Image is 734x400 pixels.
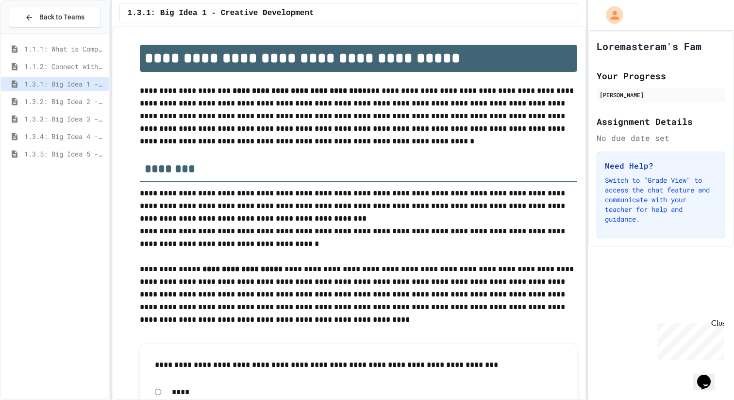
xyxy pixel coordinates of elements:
[600,90,722,99] div: [PERSON_NAME]
[128,7,314,19] span: 1.3.1: Big Idea 1 - Creative Development
[24,96,105,106] span: 1.3.2: Big Idea 2 - Data
[597,39,701,53] h1: Loremasteram's Fam
[605,160,717,172] h3: Need Help?
[24,44,105,54] span: 1.1.1: What is Computer Science?
[24,61,105,71] span: 1.1.2: Connect with Your World
[605,175,717,224] p: Switch to "Grade View" to access the chat feature and communicate with your teacher for help and ...
[653,319,724,360] iframe: chat widget
[24,114,105,124] span: 1.3.3: Big Idea 3 - Algorithms and Programming
[693,361,724,390] iframe: chat widget
[597,69,725,83] h2: Your Progress
[596,4,626,26] div: My Account
[24,131,105,141] span: 1.3.4: Big Idea 4 - Computing Systems and Networks
[9,7,101,28] button: Back to Teams
[24,149,105,159] span: 1.3.5: Big Idea 5 - Impact of Computing
[39,12,84,22] span: Back to Teams
[24,79,105,89] span: 1.3.1: Big Idea 1 - Creative Development
[4,4,67,62] div: Chat with us now!Close
[597,132,725,144] div: No due date set
[597,115,725,128] h2: Assignment Details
